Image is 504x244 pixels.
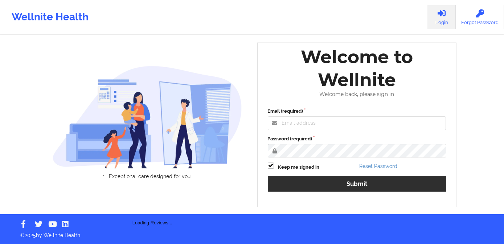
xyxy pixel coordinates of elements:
[53,65,242,168] img: wellnite-auth-hero_200.c722682e.png
[456,5,504,29] a: Forgot Password
[268,176,446,192] button: Submit
[268,108,446,115] label: Email (required)
[263,45,451,91] div: Welcome to Wellnite
[268,116,446,130] input: Email address
[427,5,456,29] a: Login
[59,173,242,179] li: Exceptional care designed for you.
[53,192,252,227] div: Loading Reviews...
[15,227,489,239] p: © 2025 by Wellnite Health
[278,164,320,171] label: Keep me signed in
[359,163,397,169] a: Reset Password
[263,91,451,97] div: Welcome back, please sign in
[268,135,446,143] label: Password (required)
